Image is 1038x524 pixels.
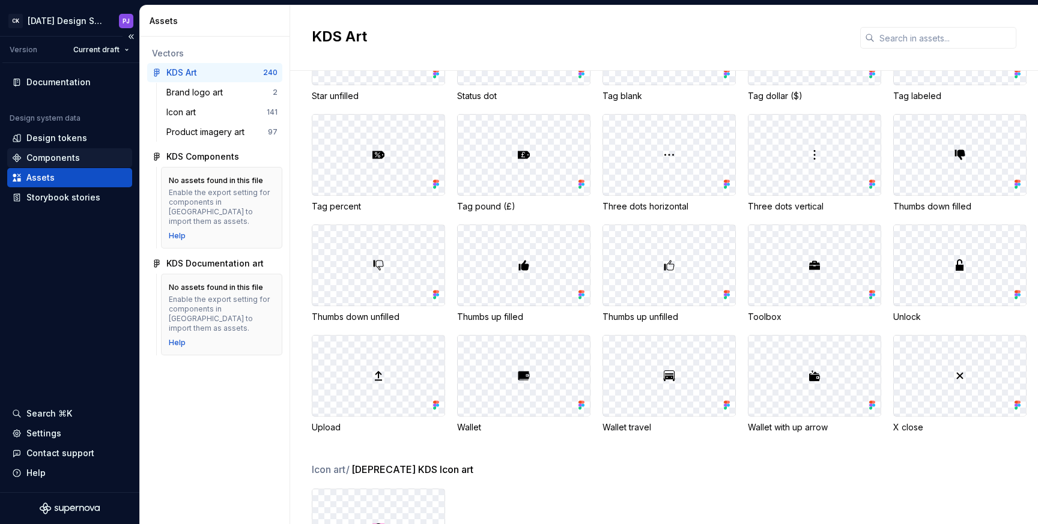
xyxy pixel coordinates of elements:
span: [DEPRECATE] KDS Icon art [351,462,473,477]
div: Product imagery art [166,126,249,138]
div: No assets found in this file [169,176,263,185]
div: Three dots vertical [748,200,881,212]
div: Contact support [26,447,94,459]
div: Design system data [10,113,80,123]
a: KDS Components [147,147,282,166]
div: Wallet with up arrow [748,421,881,433]
a: Icon art141 [162,103,282,122]
div: [DATE] Design System [28,15,105,27]
input: Search in assets... [875,27,1016,49]
div: KDS Documentation art [166,257,264,270]
div: Documentation [26,76,91,88]
a: Storybook stories [7,188,132,207]
a: Settings [7,424,132,443]
a: Assets [7,168,132,187]
button: Current draft [68,41,135,58]
div: Design tokens [26,132,87,144]
div: Three dots horizontal [602,200,736,212]
div: Star unfilled [312,90,445,102]
div: Enable the export setting for components in [GEOGRAPHIC_DATA] to import them as assets. [169,295,275,333]
div: Assets [26,172,55,184]
span: Current draft [73,45,120,55]
h2: KDS Art [312,27,846,46]
div: Thumbs up unfilled [602,311,736,323]
div: Tag dollar ($) [748,90,881,102]
div: Wallet travel [602,421,736,433]
div: Upload [312,421,445,433]
div: KDS Art [166,67,197,79]
div: Thumbs down unfilled [312,311,445,323]
a: Documentation [7,73,132,92]
a: KDS Art240 [147,63,282,82]
div: Components [26,152,80,164]
div: Thumbs down filled [893,200,1027,212]
div: 240 [263,68,278,77]
div: 141 [267,107,278,117]
div: KDS Components [166,151,239,163]
div: Tag percent [312,200,445,212]
div: 97 [268,127,278,137]
div: Search ⌘K [26,408,72,420]
div: X close [893,421,1027,433]
div: Wallet [457,421,590,433]
span: / [346,463,350,475]
button: Contact support [7,444,132,463]
div: Version [10,45,37,55]
div: Icon art [166,106,201,118]
button: Help [7,463,132,483]
div: Assets [150,15,285,27]
button: CK[DATE] Design SystemPJ [2,8,137,34]
a: Product imagery art97 [162,122,282,142]
div: Enable the export setting for components in [GEOGRAPHIC_DATA] to import them as assets. [169,188,275,226]
div: Tag pound (£) [457,200,590,212]
div: Unlock [893,311,1027,323]
a: Components [7,148,132,167]
div: CK [8,14,23,28]
a: KDS Documentation art [147,254,282,273]
span: Icon art [312,462,350,477]
button: Search ⌘K [7,404,132,423]
div: Help [26,467,46,479]
div: Storybook stories [26,191,100,203]
div: 2 [273,88,278,97]
div: Brand logo art [166,86,228,98]
a: Help [169,231,186,241]
div: Toolbox [748,311,881,323]
a: Brand logo art2 [162,83,282,102]
div: Tag labeled [893,90,1027,102]
div: Vectors [152,47,278,59]
div: Thumbs up filled [457,311,590,323]
div: Status dot [457,90,590,102]
div: No assets found in this file [169,283,263,292]
a: Help [169,338,186,348]
a: Design tokens [7,128,132,148]
button: Collapse sidebar [123,28,139,45]
div: PJ [123,16,130,26]
div: Settings [26,427,61,439]
svg: Supernova Logo [40,502,100,514]
div: Tag blank [602,90,736,102]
